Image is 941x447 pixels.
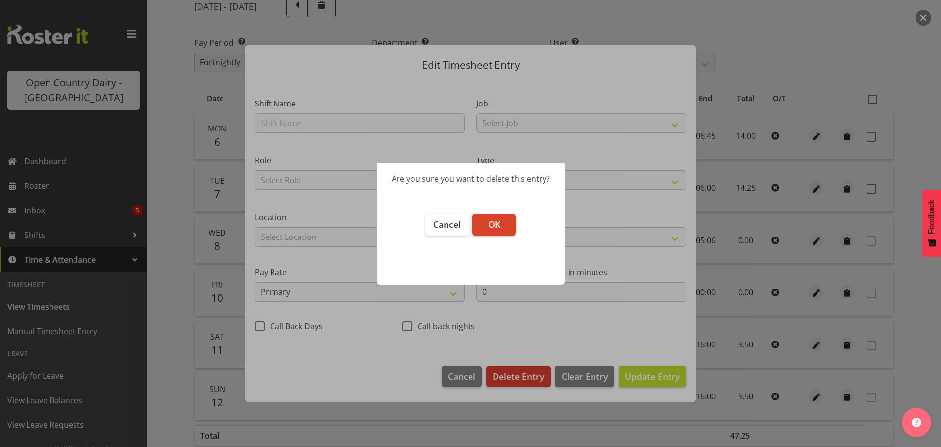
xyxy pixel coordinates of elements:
[392,173,550,184] div: Are you sure you want to delete this entry?
[472,214,516,236] button: OK
[927,200,936,234] span: Feedback
[433,218,461,230] span: Cancel
[425,214,469,236] button: Cancel
[488,218,500,230] span: OK
[922,190,941,257] button: Feedback - Show survey
[912,418,921,427] img: help-xxl-2.png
